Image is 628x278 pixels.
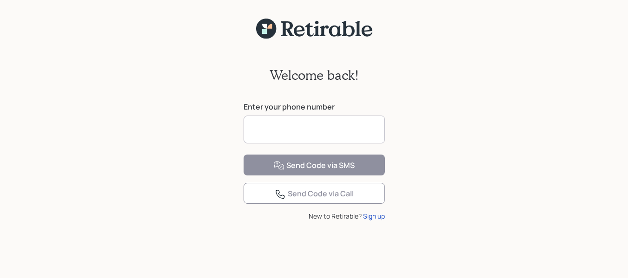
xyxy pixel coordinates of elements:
div: New to Retirable? [244,211,385,221]
label: Enter your phone number [244,102,385,112]
div: Send Code via SMS [273,160,355,171]
div: Send Code via Call [275,188,354,200]
div: Sign up [363,211,385,221]
button: Send Code via Call [244,183,385,204]
h2: Welcome back! [270,67,359,83]
button: Send Code via SMS [244,155,385,175]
